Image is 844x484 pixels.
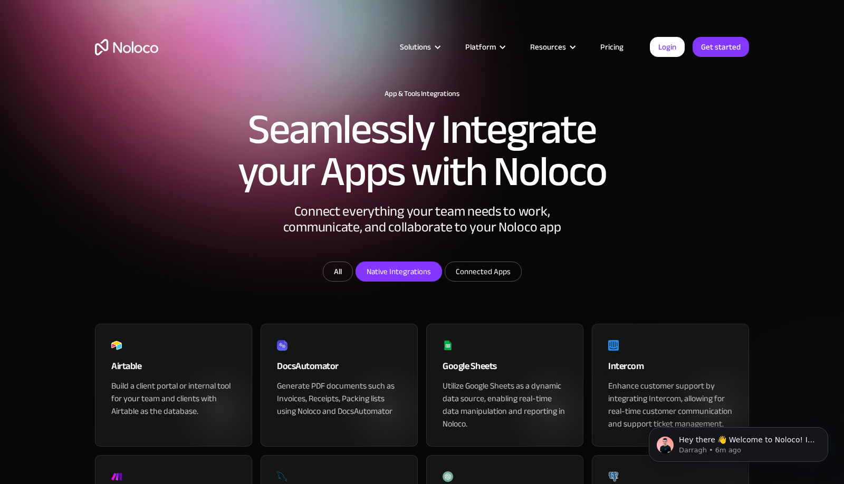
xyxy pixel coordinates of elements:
[465,40,496,54] div: Platform
[111,359,236,380] div: Airtable
[530,40,566,54] div: Resources
[443,359,567,380] div: Google Sheets
[608,359,733,380] div: Intercom
[237,109,607,193] h2: Seamlessly Integrate your Apps with Noloco
[650,37,685,57] a: Login
[323,262,353,282] a: All
[693,37,749,57] a: Get started
[517,40,587,54] div: Resources
[443,380,567,430] div: Utilize Google Sheets as a dynamic data source, enabling real-time data manipulation and reportin...
[277,380,401,418] div: Generate PDF documents such as Invoices, Receipts, Packing lists using Noloco and DocsAutomator
[608,380,733,430] div: Enhance customer support by integrating Intercom, allowing for real-time customer communication a...
[452,40,517,54] div: Platform
[264,204,580,262] div: Connect everything your team needs to work, communicate, and collaborate to your Noloco app
[211,262,633,284] form: Email Form
[277,359,401,380] div: DocsAutomator
[387,40,452,54] div: Solutions
[426,324,583,447] a: Google SheetsUtilize Google Sheets as a dynamic data source, enabling real-time data manipulation...
[587,40,637,54] a: Pricing
[95,39,158,55] a: home
[400,40,431,54] div: Solutions
[95,324,252,447] a: AirtableBuild a client portal or internal tool for your team and clients with Airtable as the dat...
[111,380,236,418] div: Build a client portal or internal tool for your team and clients with Airtable as the database.
[633,405,844,479] iframe: Intercom notifications message
[592,324,749,447] a: IntercomEnhance customer support by integrating Intercom, allowing for real-time customer communi...
[261,324,418,447] a: DocsAutomatorGenerate PDF documents such as Invoices, Receipts, Packing lists using Noloco and Do...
